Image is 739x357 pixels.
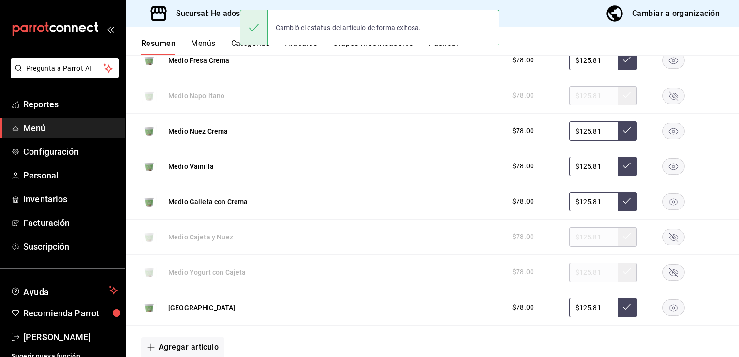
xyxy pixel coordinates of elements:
button: Medio Fresa Crema [168,56,230,65]
span: Pregunta a Parrot AI [26,63,104,74]
span: $78.00 [512,55,534,65]
img: Preview [141,194,157,209]
span: $78.00 [512,161,534,171]
div: Cambió el estatus del artículo de forma exitosa. [268,17,429,38]
span: $78.00 [512,196,534,207]
span: $78.00 [512,302,534,312]
span: Facturación [23,216,118,229]
input: Sin ajuste [569,298,618,317]
img: Preview [141,123,157,139]
button: Menús [191,39,215,55]
span: Ayuda [23,284,105,296]
a: Pregunta a Parrot AI [7,70,119,80]
img: Preview [141,159,157,174]
button: open_drawer_menu [106,25,114,33]
span: Inventarios [23,193,118,206]
span: Reportes [23,98,118,111]
img: Preview [141,300,157,315]
button: Pregunta a Parrot AI [11,58,119,78]
span: Menú [23,121,118,134]
button: Medio Nuez Crema [168,126,228,136]
span: $78.00 [512,126,534,136]
button: Resumen [141,39,176,55]
div: Cambiar a organización [632,7,720,20]
button: Medio Vainilla [168,162,214,171]
img: Preview [141,53,157,68]
span: Personal [23,169,118,182]
input: Sin ajuste [569,192,618,211]
button: Medio Galleta con Crema [168,197,248,207]
h3: Sucursal: Helados Sultana (VASCONCELOS) [168,8,331,19]
input: Sin ajuste [569,157,618,176]
span: Configuración [23,145,118,158]
span: Recomienda Parrot [23,307,118,320]
button: Categorías [231,39,270,55]
input: Sin ajuste [569,51,618,70]
span: Suscripción [23,240,118,253]
button: [GEOGRAPHIC_DATA] [168,303,236,312]
input: Sin ajuste [569,121,618,141]
span: [PERSON_NAME] [23,330,118,343]
div: navigation tabs [141,39,739,55]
